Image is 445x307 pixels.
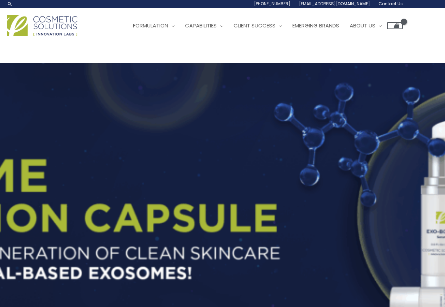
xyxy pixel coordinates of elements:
[234,22,275,29] span: Client Success
[7,15,77,36] img: Cosmetic Solutions Logo
[228,15,287,36] a: Client Success
[180,15,228,36] a: Capabilities
[299,1,370,7] span: [EMAIL_ADDRESS][DOMAIN_NAME]
[344,15,387,36] a: About Us
[254,1,291,7] span: [PHONE_NUMBER]
[185,22,217,29] span: Capabilities
[128,15,180,36] a: Formulation
[7,1,13,7] a: Search icon link
[387,22,403,29] a: View Shopping Cart, empty
[287,15,344,36] a: Emerging Brands
[133,22,168,29] span: Formulation
[122,15,403,36] nav: Site Navigation
[379,1,403,7] span: Contact Us
[350,22,375,29] span: About Us
[292,22,339,29] span: Emerging Brands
